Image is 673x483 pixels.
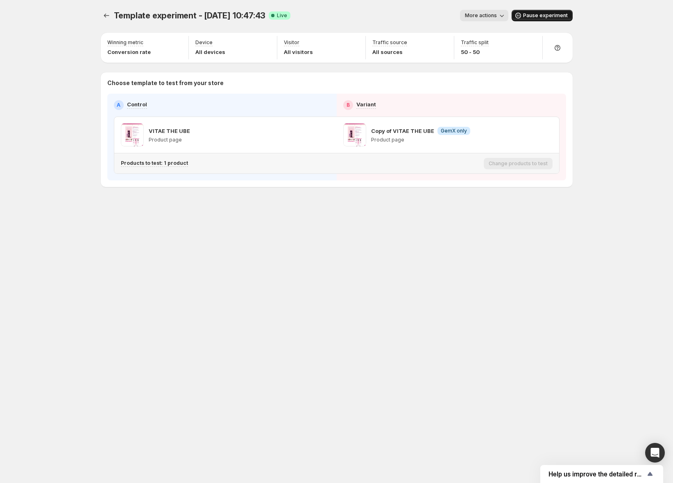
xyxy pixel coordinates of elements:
[284,39,299,46] p: Visitor
[117,102,120,108] h2: A
[579,39,615,47] h3: Setup Guide
[372,39,407,46] p: Traffic source
[107,39,143,46] p: Winning metric
[548,469,655,479] button: Show survey - Help us improve the detailed report for A/B campaigns
[548,470,645,478] span: Help us improve the detailed report for A/B campaigns
[347,102,350,108] h2: B
[523,12,568,19] span: Pause experiment
[101,10,112,21] button: Experiments
[277,12,287,19] span: Live
[645,443,665,463] div: Open Intercom Messenger
[460,10,508,21] button: More actions
[356,100,376,108] p: Variant
[343,124,366,146] img: Copy of VITAE THE UBE
[461,39,489,46] p: Traffic split
[149,137,190,143] p: Product page
[149,127,190,135] p: VITAE THE UBE
[195,39,213,46] p: Device
[461,48,489,56] p: 50 - 50
[512,10,573,21] button: Pause experiment
[107,48,151,56] p: Conversion rate
[372,48,407,56] p: All sources
[284,48,313,56] p: All visitors
[371,127,434,135] p: Copy of VITAE THE UBE
[121,124,144,146] img: VITAE THE UBE
[107,79,566,87] p: Choose template to test from your store
[371,137,470,143] p: Product page
[441,128,467,134] span: GemX only
[127,100,147,108] p: Control
[465,12,497,19] span: More actions
[121,160,188,166] p: Products to test: 1 product
[195,48,225,56] p: All devices
[114,11,266,20] span: Template experiment - [DATE] 10:47:43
